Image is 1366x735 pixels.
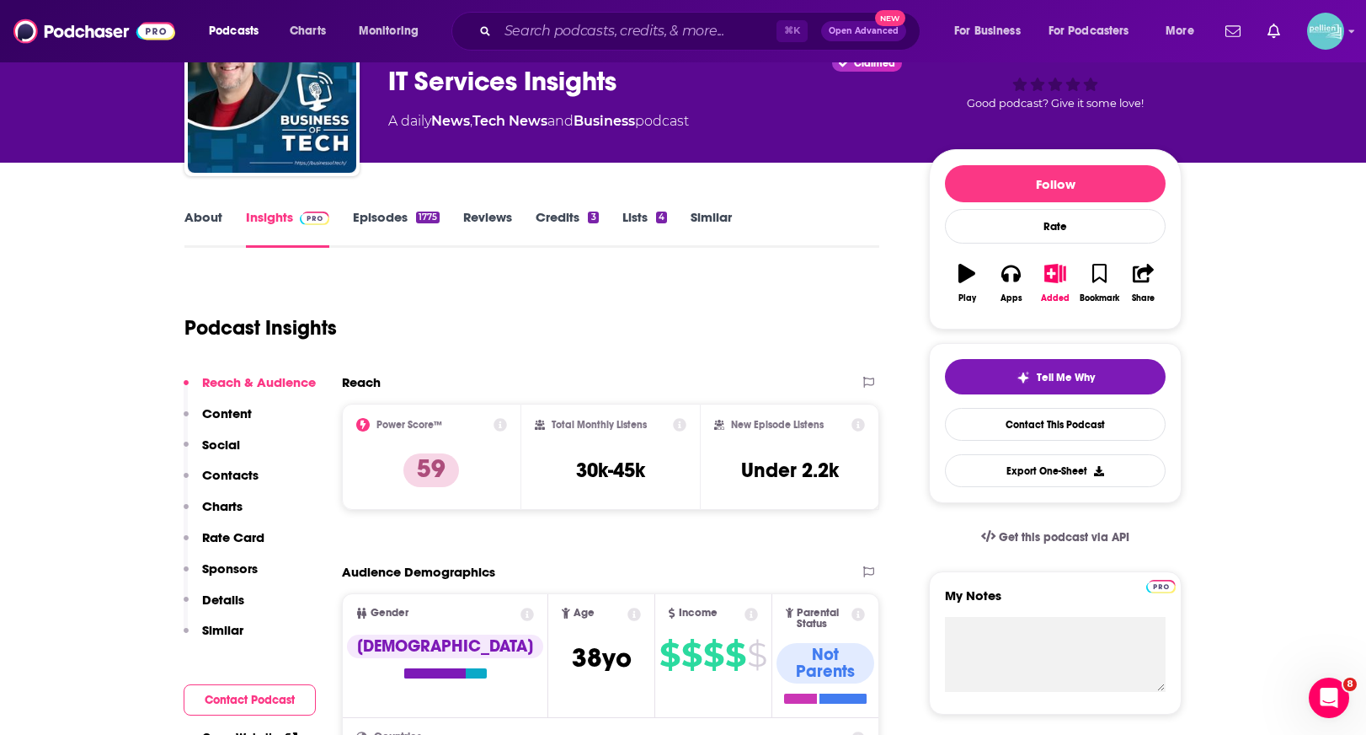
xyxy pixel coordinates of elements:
[24,61,45,81] img: Barbara avatar
[945,454,1166,487] button: Export One-Sheet
[741,458,839,483] h3: Under 2.2k
[202,592,244,608] p: Details
[989,253,1033,314] button: Apps
[17,261,37,282] img: Carmela avatar
[120,138,167,156] div: • [DATE]
[1307,13,1344,50] img: User Profile
[136,568,200,580] span: Messages
[1033,253,1077,314] button: Added
[56,76,116,94] div: Podchaser
[1309,678,1349,718] iframe: To enrich screen reader interactions, please activate Accessibility in Grammarly extension settings
[747,641,766,668] span: $
[56,201,116,218] div: Podchaser
[1261,17,1287,46] a: Show notifications dropdown
[225,526,337,593] button: Help
[1219,17,1247,46] a: Show notifications dropdown
[731,419,824,431] h2: New Episode Listens
[1343,678,1357,691] span: 8
[470,113,472,129] span: ,
[403,453,459,487] p: 59
[1122,253,1166,314] button: Share
[725,641,745,668] span: $
[56,512,116,530] div: Podchaser
[359,19,419,43] span: Monitoring
[968,517,1143,558] a: Get this podcast via API
[691,209,732,248] a: Similar
[184,467,259,498] button: Contacts
[1080,293,1119,303] div: Bookmark
[290,19,326,43] span: Charts
[679,608,718,619] span: Income
[999,530,1129,545] span: Get this podcast via API
[347,18,440,45] button: open menu
[202,561,258,577] p: Sponsors
[31,386,51,406] img: Matt avatar
[1132,293,1155,303] div: Share
[184,622,243,653] button: Similar
[24,185,45,206] img: Barbara avatar
[17,199,37,219] img: Carmela avatar
[56,450,116,468] div: Podchaser
[279,18,336,45] a: Charts
[498,18,776,45] input: Search podcasts, credits, & more...
[376,419,442,431] h2: Power Score™
[56,138,116,156] div: Podchaser
[536,209,598,248] a: Credits3
[371,608,408,619] span: Gender
[958,293,976,303] div: Play
[776,643,874,684] div: Not Parents
[875,10,905,26] span: New
[17,386,37,406] img: Carmela avatar
[120,512,167,530] div: • [DATE]
[1041,293,1070,303] div: Added
[202,437,240,453] p: Social
[120,388,167,405] div: • [DATE]
[246,209,329,248] a: InsightsPodchaser Pro
[1037,371,1095,384] span: Tell Me Why
[39,568,73,580] span: Home
[547,113,574,129] span: and
[202,467,259,483] p: Contacts
[31,199,51,219] img: Matt avatar
[353,209,440,248] a: Episodes1775
[1166,19,1194,43] span: More
[120,76,179,94] div: • 11m ago
[202,405,252,421] p: Content
[945,359,1166,394] button: tell me why sparkleTell Me Why
[31,137,51,157] img: Matt avatar
[24,373,45,393] img: Barbara avatar
[388,111,689,131] div: A daily podcast
[184,315,337,341] h1: Podcast Insights
[267,568,294,580] span: Help
[703,641,723,668] span: $
[572,641,632,674] span: 38 yo
[17,511,37,531] img: Carmela avatar
[431,113,470,129] a: News
[202,529,264,545] p: Rate Card
[120,263,167,281] div: • [DATE]
[588,212,598,223] div: 3
[184,498,243,529] button: Charts
[552,419,647,431] h2: Total Monthly Listens
[17,448,37,469] img: Carmela avatar
[112,526,224,593] button: Messages
[125,8,216,36] h1: Messages
[416,212,440,223] div: 1775
[574,113,635,129] a: Business
[202,622,243,638] p: Similar
[1154,18,1215,45] button: open menu
[13,15,175,47] img: Podchaser - Follow, Share and Rate Podcasts
[184,684,316,716] button: Contact Podcast
[31,74,51,94] img: Matt avatar
[188,4,356,173] img: Business of Tech: Daily 10-Minute IT Services Insights
[184,529,264,561] button: Rate Card
[1038,18,1154,45] button: open menu
[945,165,1166,202] button: Follow
[24,123,45,143] img: Barbara avatar
[821,21,906,41] button: Open AdvancedNew
[202,498,243,514] p: Charts
[942,18,1042,45] button: open menu
[1016,371,1030,384] img: tell me why sparkle
[24,248,45,268] img: Barbara avatar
